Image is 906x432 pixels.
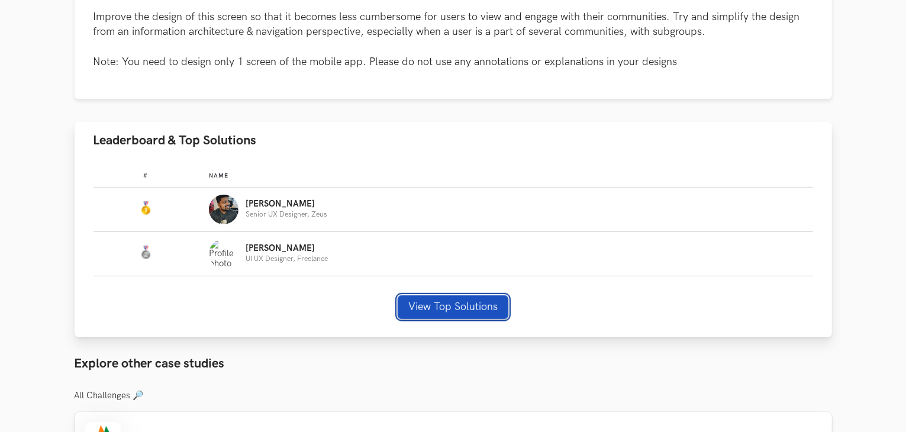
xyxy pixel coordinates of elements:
[246,255,328,263] p: UI UX Designer, Freelance
[138,246,153,260] img: Silver Medal
[75,122,832,159] button: Leaderboard & Top Solutions
[143,172,148,179] span: #
[138,201,153,215] img: Gold Medal
[75,391,832,401] h3: All Challenges 🔎
[398,295,508,319] button: View Top Solutions
[246,199,327,209] p: [PERSON_NAME]
[75,356,832,372] h3: Explore other case studies
[209,195,238,224] img: Profile photo
[246,244,328,253] p: [PERSON_NAME]
[246,211,327,218] p: Senior UX Designer, Zeus
[209,239,238,269] img: Profile photo
[93,133,257,149] span: Leaderboard & Top Solutions
[93,163,813,276] table: Leaderboard
[75,159,832,338] div: Leaderboard & Top Solutions
[209,172,228,179] span: Name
